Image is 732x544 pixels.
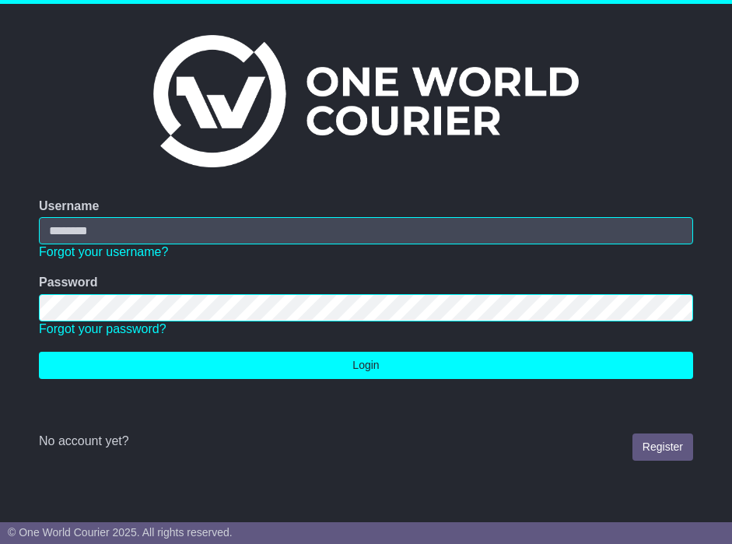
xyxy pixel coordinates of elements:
[8,526,233,539] span: © One World Courier 2025. All rights reserved.
[39,245,168,258] a: Forgot your username?
[39,322,166,335] a: Forgot your password?
[39,275,98,290] label: Password
[632,433,693,461] a: Register
[39,198,99,213] label: Username
[39,433,693,448] div: No account yet?
[39,352,693,379] button: Login
[153,35,578,167] img: One World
